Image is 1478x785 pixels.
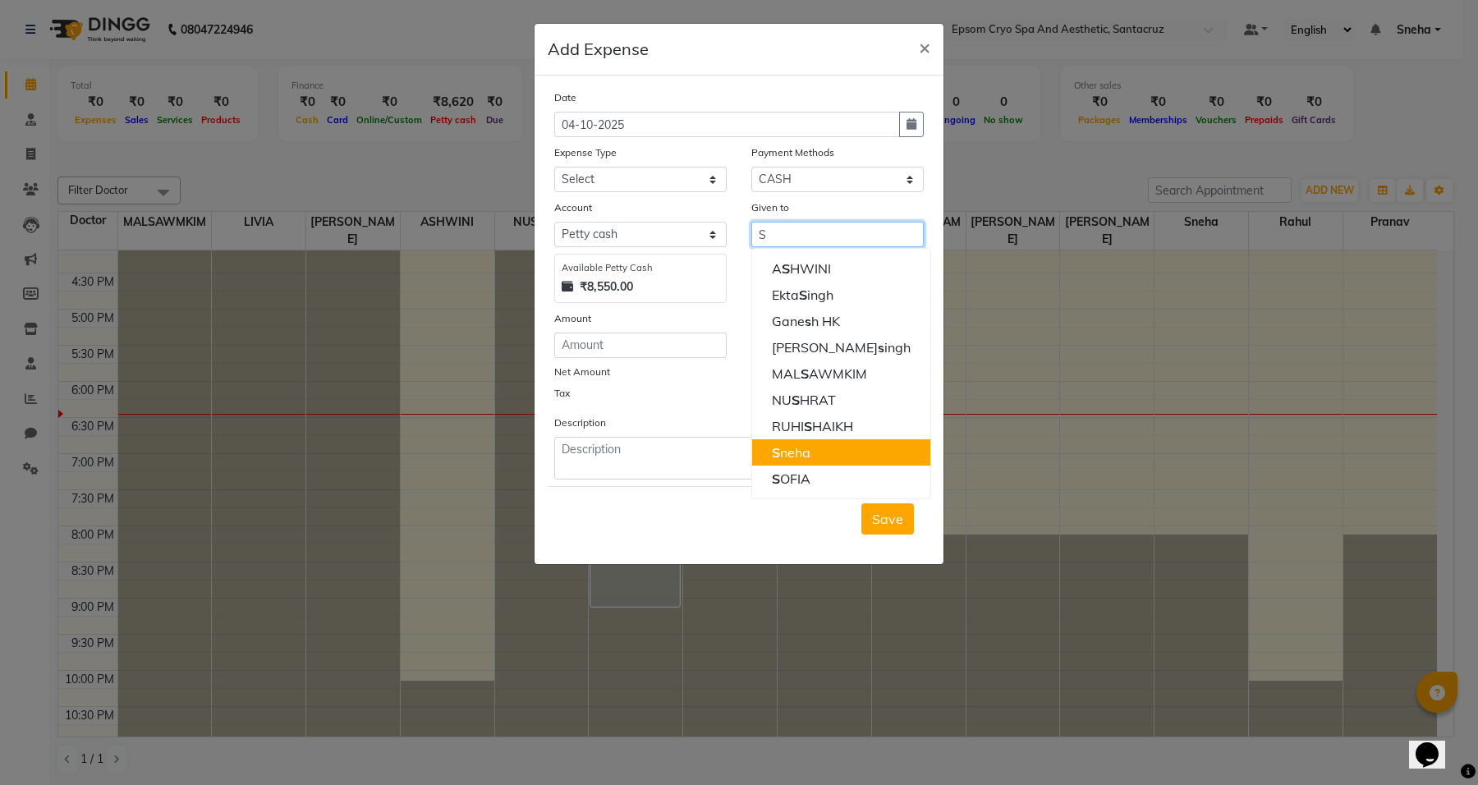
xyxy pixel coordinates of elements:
[580,278,633,296] strong: ₹8,550.00
[792,392,800,408] span: S
[772,444,810,461] ngb-highlight: neha
[554,200,592,215] label: Account
[554,333,727,358] input: Amount
[772,365,867,382] ngb-highlight: MAL AWMKIM
[878,339,884,356] span: s
[772,339,911,356] ngb-highlight: [PERSON_NAME] ingh
[772,313,840,329] ngb-highlight: Gane h HK
[554,415,606,430] label: Description
[554,311,591,326] label: Amount
[751,145,834,160] label: Payment Methods
[772,418,853,434] ngb-highlight: RUHI HAIKH
[554,90,576,105] label: Date
[1409,719,1462,769] iframe: chat widget
[772,287,833,303] ngb-highlight: Ekta ingh
[751,200,789,215] label: Given to
[906,24,943,70] button: Close
[782,260,790,277] span: S
[772,260,831,277] ngb-highlight: A HWINI
[562,261,719,275] div: Available Petty Cash
[861,503,914,535] button: Save
[772,471,780,487] span: S
[772,392,836,408] ngb-highlight: NU HRAT
[799,287,807,303] span: S
[919,34,930,59] span: ×
[554,365,610,379] label: Net Amount
[804,418,812,434] span: S
[548,37,649,62] h5: Add Expense
[772,471,810,487] ngb-highlight: OFIA
[801,365,809,382] span: S
[805,313,811,329] span: s
[751,222,924,247] input: Given to
[554,145,617,160] label: Expense Type
[872,511,903,527] span: Save
[772,444,780,461] span: S
[554,386,570,401] label: Tax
